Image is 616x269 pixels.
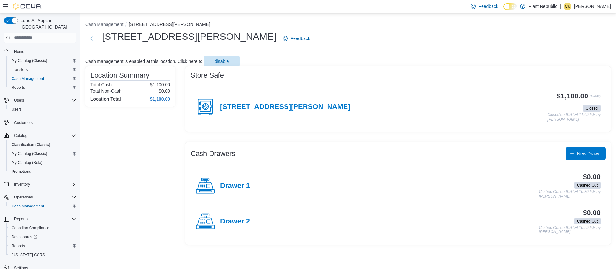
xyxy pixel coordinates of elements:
span: Catalog [12,132,76,139]
button: Users [1,96,79,105]
a: Cash Management [9,75,47,82]
button: Operations [12,193,36,201]
button: Classification (Classic) [6,140,79,149]
nav: An example of EuiBreadcrumbs [85,21,611,29]
span: Cash Management [12,76,44,81]
button: Catalog [1,131,79,140]
h4: Location Total [90,97,121,102]
button: Inventory [1,180,79,189]
button: Home [1,47,79,56]
h6: Total Cash [90,82,112,87]
span: Reports [14,216,28,222]
button: Users [6,105,79,114]
p: Closed on [DATE] 11:09 PM by [PERSON_NAME] [547,113,601,122]
button: My Catalog (Classic) [6,149,79,158]
p: Cash management is enabled at this location. Click here to [85,59,202,64]
button: My Catalog (Classic) [6,56,79,65]
span: Dashboards [9,233,76,241]
span: Inventory [14,182,30,187]
button: Next [85,32,98,45]
button: Inventory [12,181,32,188]
p: Plant Republic [528,3,557,10]
p: [PERSON_NAME] [574,3,611,10]
span: Dashboards [12,234,37,240]
span: Load All Apps in [GEOGRAPHIC_DATA] [18,17,76,30]
span: Reports [9,84,76,91]
span: New Drawer [577,150,602,157]
span: Cashed Out [577,182,598,188]
span: Classification (Classic) [12,142,50,147]
p: $0.00 [159,88,170,94]
a: [US_STATE] CCRS [9,251,47,259]
span: Promotions [9,168,76,175]
div: Chilufya Kangwa [564,3,571,10]
button: [US_STATE] CCRS [6,250,79,259]
span: Transfers [9,66,76,73]
span: Cashed Out [574,182,601,189]
h4: [STREET_ADDRESS][PERSON_NAME] [220,103,350,111]
button: Reports [6,83,79,92]
span: Cash Management [12,204,44,209]
button: Operations [1,193,79,202]
a: Transfers [9,66,30,73]
button: Customers [1,118,79,127]
h3: Store Safe [191,71,224,79]
button: Transfers [6,65,79,74]
button: Catalog [12,132,30,139]
h4: $1,100.00 [150,97,170,102]
span: Users [14,98,24,103]
span: CK [565,3,570,10]
button: Reports [1,214,79,223]
a: My Catalog (Beta) [9,159,45,166]
button: Promotions [6,167,79,176]
a: Classification (Classic) [9,141,53,148]
span: Cash Management [9,202,76,210]
span: Catalog [14,133,27,138]
a: My Catalog (Classic) [9,150,50,157]
p: | [560,3,561,10]
p: (Float) [589,92,601,104]
span: Closed [586,105,598,111]
span: Transfers [12,67,28,72]
span: Closed [583,105,601,112]
button: Cash Management [6,202,79,211]
h3: Location Summary [90,71,149,79]
h3: Cash Drawers [191,150,235,157]
span: Promotions [12,169,31,174]
a: Users [9,105,24,113]
span: [US_STATE] CCRS [12,252,45,257]
button: [STREET_ADDRESS][PERSON_NAME] [129,22,210,27]
span: My Catalog (Classic) [9,57,76,64]
button: Cash Management [6,74,79,83]
span: Reports [9,242,76,250]
button: disable [204,56,240,66]
a: Feedback [280,32,312,45]
span: disable [215,58,229,64]
button: Canadian Compliance [6,223,79,232]
span: Reports [12,85,25,90]
span: Users [12,97,76,104]
span: Users [9,105,76,113]
a: Customers [12,119,35,127]
span: Operations [12,193,76,201]
span: Reports [12,243,25,248]
a: Dashboards [6,232,79,241]
span: Home [12,47,76,55]
p: $1,100.00 [150,82,170,87]
h6: Total Non-Cash [90,88,122,94]
h1: [STREET_ADDRESS][PERSON_NAME] [102,30,276,43]
span: Feedback [478,3,498,10]
span: Operations [14,195,33,200]
span: My Catalog (Beta) [12,160,43,165]
span: Inventory [12,181,76,188]
p: Cashed Out on [DATE] 10:30 PM by [PERSON_NAME] [539,190,601,198]
span: Canadian Compliance [9,224,76,232]
img: Cova [13,3,42,10]
span: Canadian Compliance [12,225,49,231]
span: Customers [14,120,33,125]
a: Cash Management [9,202,47,210]
button: New Drawer [566,147,606,160]
h4: Drawer 2 [220,217,250,226]
a: Reports [9,84,28,91]
span: Cash Management [9,75,76,82]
